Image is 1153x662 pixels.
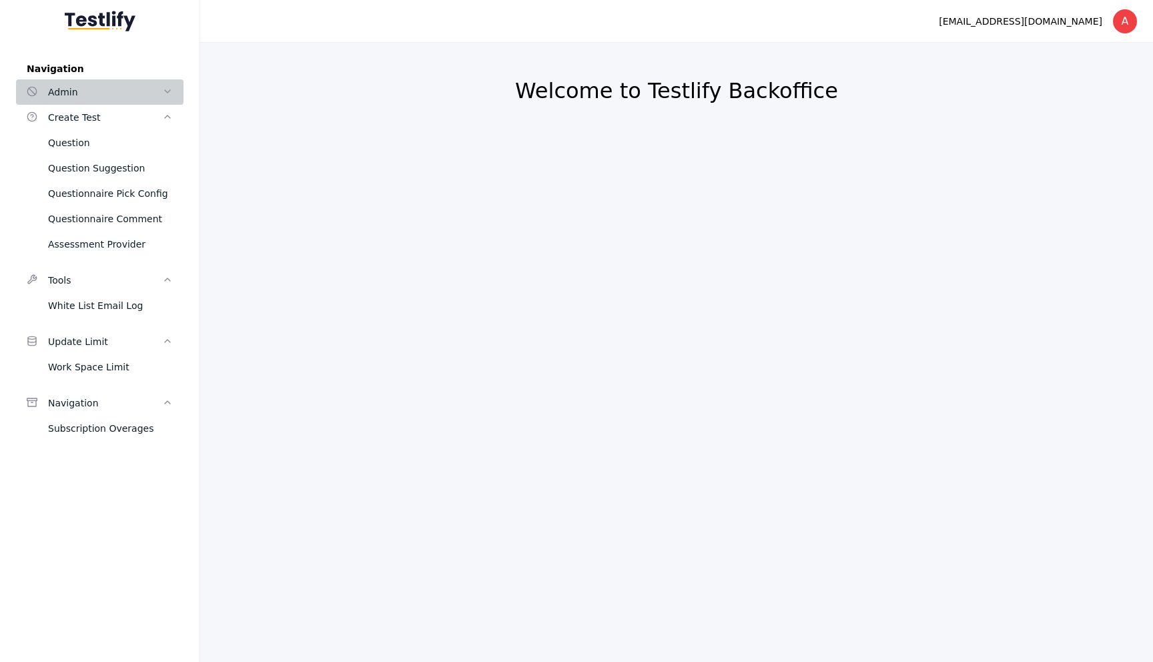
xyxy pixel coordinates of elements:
div: Update Limit [48,334,162,350]
label: Navigation [16,63,183,74]
div: Assessment Provider [48,236,173,252]
div: Question [48,135,173,151]
a: Questionnaire Comment [16,206,183,232]
div: Create Test [48,109,162,125]
h2: Welcome to Testlify Backoffice [232,77,1121,104]
a: White List Email Log [16,293,183,318]
div: [EMAIL_ADDRESS][DOMAIN_NAME] [939,13,1102,29]
div: Tools [48,272,162,288]
div: Questionnaire Comment [48,211,173,227]
div: A [1113,9,1137,33]
div: Admin [48,84,162,100]
div: Navigation [48,395,162,411]
a: Question [16,130,183,155]
div: White List Email Log [48,298,173,314]
a: Work Space Limit [16,354,183,380]
div: Work Space Limit [48,359,173,375]
a: Subscription Overages [16,416,183,441]
a: Question Suggestion [16,155,183,181]
div: Questionnaire Pick Config [48,186,173,202]
div: Subscription Overages [48,420,173,436]
a: Assessment Provider [16,232,183,257]
img: Testlify - Backoffice [65,11,135,31]
a: Questionnaire Pick Config [16,181,183,206]
div: Question Suggestion [48,160,173,176]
